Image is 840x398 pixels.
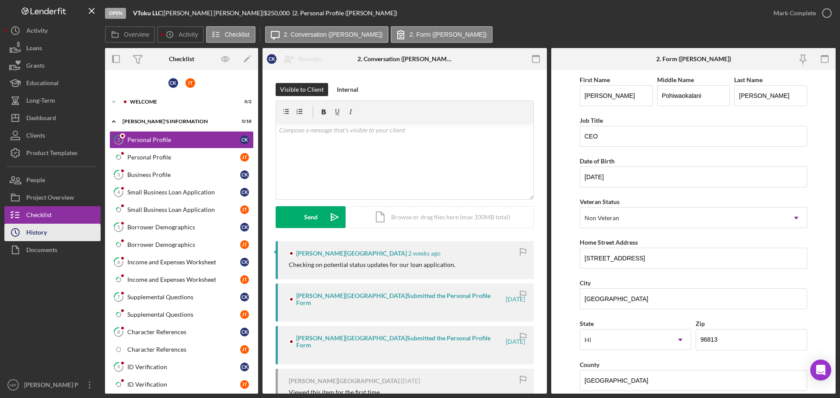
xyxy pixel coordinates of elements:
[656,55,731,62] div: 2. Form ([PERSON_NAME])
[127,154,240,161] div: Personal Profile
[4,57,101,74] button: Grants
[185,78,195,88] div: J T
[127,294,240,301] div: Supplemental Questions
[4,144,101,162] button: Product Templates
[580,239,638,246] label: Home Street Address
[127,381,240,388] div: ID Verification
[133,9,162,17] b: VToku LLC
[240,153,249,162] div: J T
[240,240,249,249] div: J T
[4,206,101,224] button: Checklist
[236,119,252,124] div: 0 / 18
[109,323,254,341] a: 8Character ReferencesCK
[127,136,240,143] div: Personal Profile
[4,39,101,57] button: Loans
[391,26,493,43] button: 2. Form ([PERSON_NAME])
[26,144,77,164] div: Product Templates
[4,189,101,206] button: Project Overview
[164,10,264,17] div: [PERSON_NAME] [PERSON_NAME] |
[580,117,603,124] label: Job Title
[262,50,331,68] button: CKReassign
[276,206,346,228] button: Send
[506,338,525,345] time: 2025-08-14 19:27
[117,294,120,300] tspan: 7
[4,92,101,109] button: Long-Term
[109,271,254,288] a: Income and Expenses WorksheetJT
[124,31,149,38] label: Overview
[26,109,56,129] div: Dashboard
[26,39,42,59] div: Loans
[109,131,254,149] a: 2Personal ProfileCK
[157,26,203,43] button: Activity
[26,224,47,243] div: History
[580,157,615,165] label: Date of Birth
[109,201,254,218] a: Small Business Loan ApplicationJT
[26,74,59,94] div: Educational
[264,9,290,17] span: $250,000
[408,250,441,257] time: 2025-09-01 18:44
[580,76,610,83] label: First Name
[127,171,240,178] div: Business Profile
[117,189,120,195] tspan: 4
[657,76,694,83] label: Middle Name
[765,4,836,22] button: Mark Complete
[236,99,252,104] div: 0 / 2
[332,83,363,96] button: Internal
[265,26,388,43] button: 2. Conversation ([PERSON_NAME])
[127,276,240,283] div: Income and Expenses Worksheet
[109,218,254,236] a: 5Borrower DemographicsCK
[240,170,249,179] div: C K
[117,259,120,265] tspan: 6
[240,310,249,319] div: J T
[225,31,250,38] label: Checklist
[26,127,45,146] div: Clients
[117,172,120,177] tspan: 3
[117,364,120,370] tspan: 9
[127,363,240,370] div: ID Verification
[240,223,249,232] div: C K
[240,258,249,266] div: C K
[26,206,52,226] div: Checklist
[240,188,249,197] div: C K
[580,361,599,368] label: County
[4,376,101,394] button: MP[PERSON_NAME] P
[26,92,55,111] div: Long-Term
[127,224,240,231] div: Borrower Demographics
[296,335,504,349] div: [PERSON_NAME][GEOGRAPHIC_DATA] Submitted the Personal Profile Form
[122,119,230,124] div: [PERSON_NAME]'S INFORMATION
[240,293,249,301] div: C K
[178,31,198,38] label: Activity
[4,241,101,259] a: Documents
[337,83,358,96] div: Internal
[109,253,254,271] a: 6Income and Expenses WorksheetCK
[696,320,705,327] label: Zip
[240,275,249,284] div: J T
[276,83,328,96] button: Visible to Client
[127,346,240,353] div: Character References
[409,31,487,38] label: 2. Form ([PERSON_NAME])
[127,329,240,336] div: Character References
[810,360,831,381] div: Open Intercom Messenger
[296,292,504,306] div: [PERSON_NAME][GEOGRAPHIC_DATA] Submitted the Personal Profile Form
[4,224,101,241] button: History
[109,358,254,376] a: 9ID VerificationCK
[580,279,591,287] label: City
[127,259,240,266] div: Income and Expenses Worksheet
[357,55,452,62] div: 2. Conversation ([PERSON_NAME])
[105,8,126,19] div: Open
[4,171,101,189] a: People
[109,183,254,201] a: 4Small Business Loan ApplicationCK
[4,74,101,92] button: Educational
[127,311,240,318] div: Supplemental Questions
[26,57,45,76] div: Grants
[109,149,254,166] a: Personal ProfileJT
[109,341,254,358] a: Character ReferencesJT
[109,376,254,393] a: ID VerificationJT
[267,54,276,64] div: C K
[117,137,120,142] tspan: 2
